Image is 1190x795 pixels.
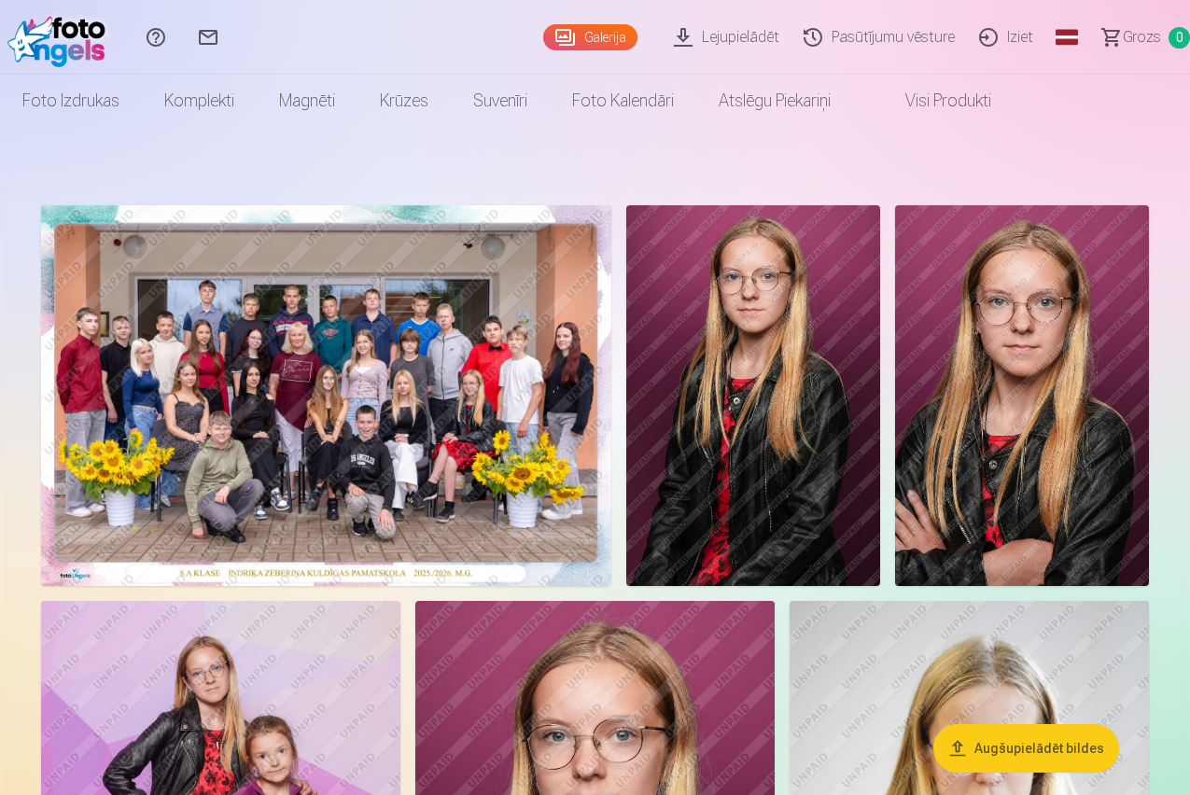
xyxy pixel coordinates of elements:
a: Foto kalendāri [550,75,696,127]
a: Magnēti [257,75,357,127]
a: Visi produkti [853,75,1014,127]
button: Augšupielādēt bildes [933,724,1119,773]
img: /fa1 [7,7,115,67]
a: Suvenīri [451,75,550,127]
span: 0 [1169,27,1190,49]
a: Krūzes [357,75,451,127]
a: Komplekti [142,75,257,127]
span: Grozs [1123,26,1161,49]
a: Galerija [543,24,637,50]
a: Atslēgu piekariņi [696,75,853,127]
